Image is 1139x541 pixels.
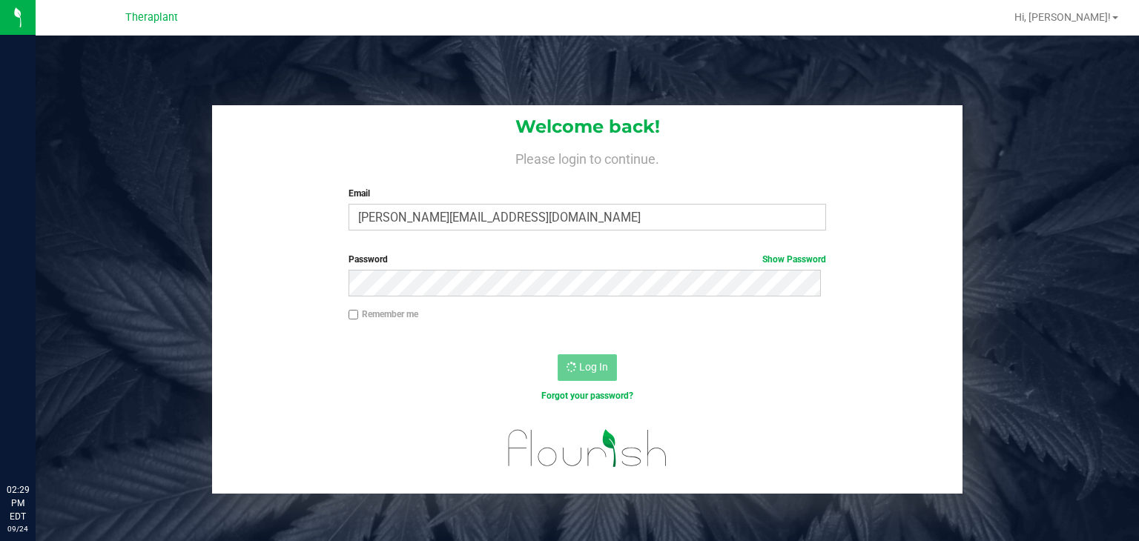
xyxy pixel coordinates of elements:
span: Hi, [PERSON_NAME]! [1014,11,1111,23]
h4: Please login to continue. [212,148,963,166]
span: Password [349,254,388,265]
button: Log In [558,354,617,381]
span: Log In [579,361,608,373]
img: flourish_logo.svg [494,418,681,478]
label: Remember me [349,308,418,321]
h1: Welcome back! [212,117,963,136]
p: 02:29 PM EDT [7,483,29,523]
label: Email [349,187,827,200]
a: Forgot your password? [541,391,633,401]
input: Remember me [349,310,359,320]
a: Show Password [762,254,826,265]
p: 09/24 [7,523,29,534]
span: Theraplant [125,11,178,24]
